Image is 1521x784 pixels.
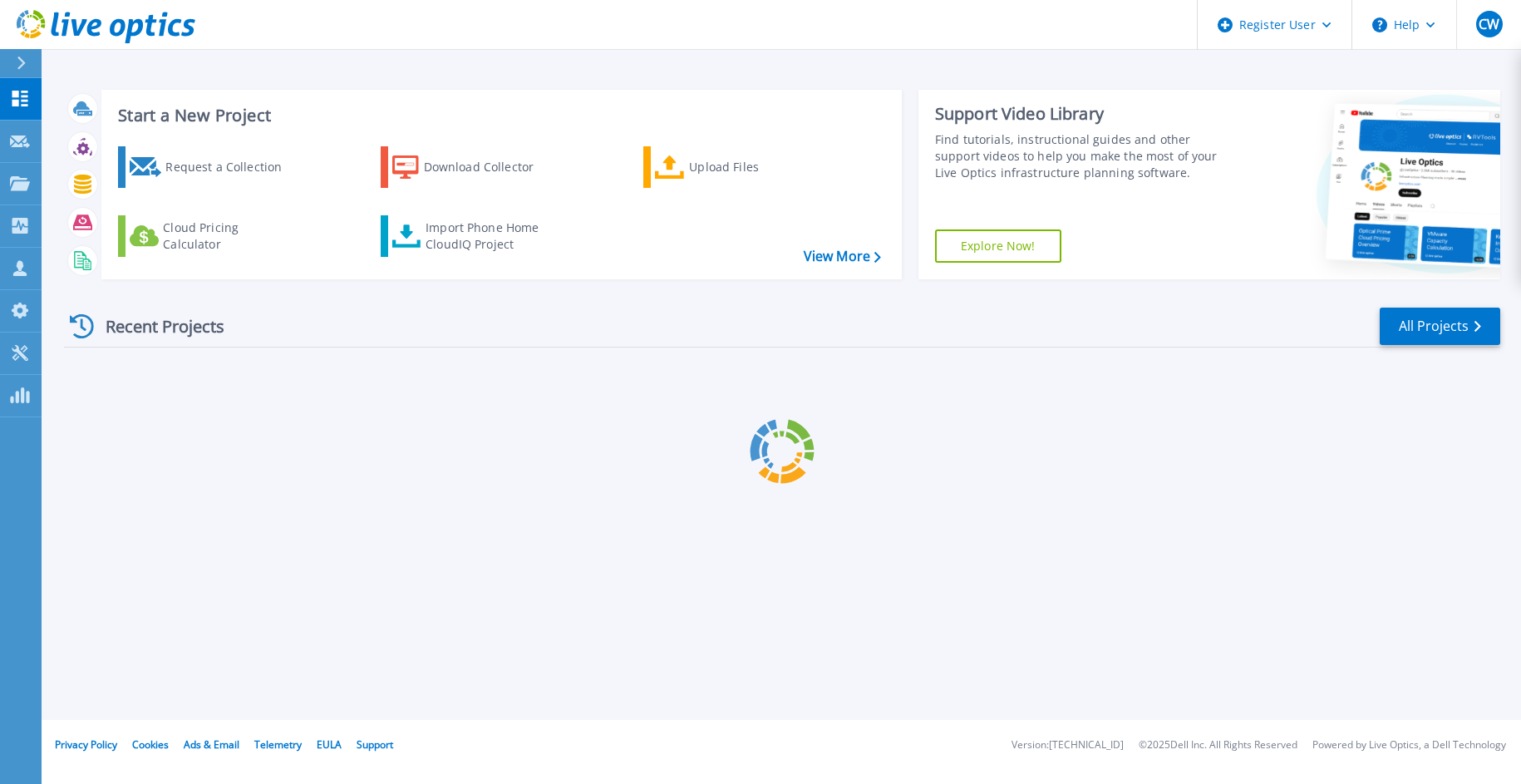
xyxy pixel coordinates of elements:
div: Upload Files [689,150,822,184]
a: EULA [317,737,342,752]
a: Upload Files [643,146,829,188]
a: Privacy Policy [55,737,117,752]
div: Cloud Pricing Calculator [163,219,296,253]
a: Cloud Pricing Calculator [118,215,303,257]
li: Version: [TECHNICAL_ID] [1012,740,1124,751]
a: Cookies [132,737,169,752]
a: Request a Collection [118,146,303,188]
a: Download Collector [381,146,566,188]
div: Import Phone Home CloudIQ Project [426,219,555,253]
h3: Start a New Project [118,106,880,125]
a: Telemetry [254,737,302,752]
div: Request a Collection [165,150,298,184]
div: Support Video Library [935,103,1231,125]
li: © 2025 Dell Inc. All Rights Reserved [1139,740,1297,751]
span: CW [1479,17,1499,31]
a: All Projects [1380,308,1500,345]
div: Download Collector [424,150,557,184]
a: Explore Now! [935,229,1061,263]
div: Find tutorials, instructional guides and other support videos to help you make the most of your L... [935,131,1231,181]
div: Recent Projects [64,306,247,347]
a: Support [357,737,393,752]
a: View More [804,249,881,264]
li: Powered by Live Optics, a Dell Technology [1312,740,1506,751]
a: Ads & Email [184,737,239,752]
